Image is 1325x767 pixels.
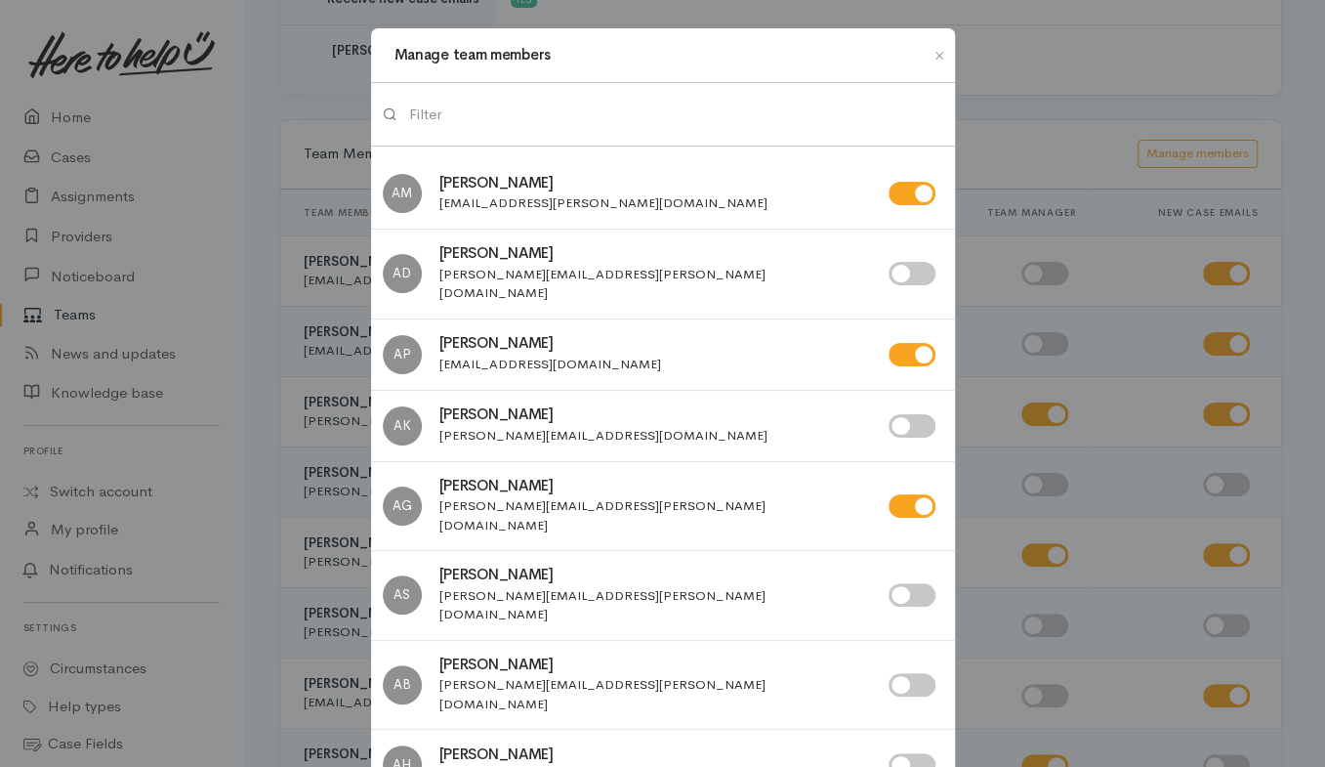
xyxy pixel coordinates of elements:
h4: [PERSON_NAME] [439,657,865,673]
span: AB [383,665,422,704]
p: [EMAIL_ADDRESS][DOMAIN_NAME] [439,355,865,374]
p: [PERSON_NAME][EMAIL_ADDRESS][PERSON_NAME][DOMAIN_NAME] [439,496,865,534]
input: Filter [409,95,943,135]
h4: [PERSON_NAME] [439,175,865,192]
h1: Manage team members [394,44,551,66]
p: [PERSON_NAME][EMAIL_ADDRESS][PERSON_NAME][DOMAIN_NAME] [439,586,865,624]
span: AG [383,487,422,526]
button: Close [924,44,955,67]
p: [PERSON_NAME][EMAIL_ADDRESS][PERSON_NAME][DOMAIN_NAME] [439,265,865,303]
p: [PERSON_NAME][EMAIL_ADDRESS][PERSON_NAME][DOMAIN_NAME] [439,675,865,713]
p: [EMAIL_ADDRESS][PERSON_NAME][DOMAIN_NAME] [439,193,865,213]
h4: [PERSON_NAME] [439,335,865,352]
h4: [PERSON_NAME] [439,478,865,494]
span: AD [383,254,422,293]
h4: [PERSON_NAME] [439,406,865,423]
span: AS [383,575,422,615]
h4: [PERSON_NAME] [439,567,865,583]
span: AM [383,174,422,213]
span: AP [383,335,422,374]
p: [PERSON_NAME][EMAIL_ADDRESS][DOMAIN_NAME] [439,426,865,446]
h4: [PERSON_NAME] [439,245,865,262]
span: AK [383,406,422,446]
h4: [PERSON_NAME] [439,746,865,763]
